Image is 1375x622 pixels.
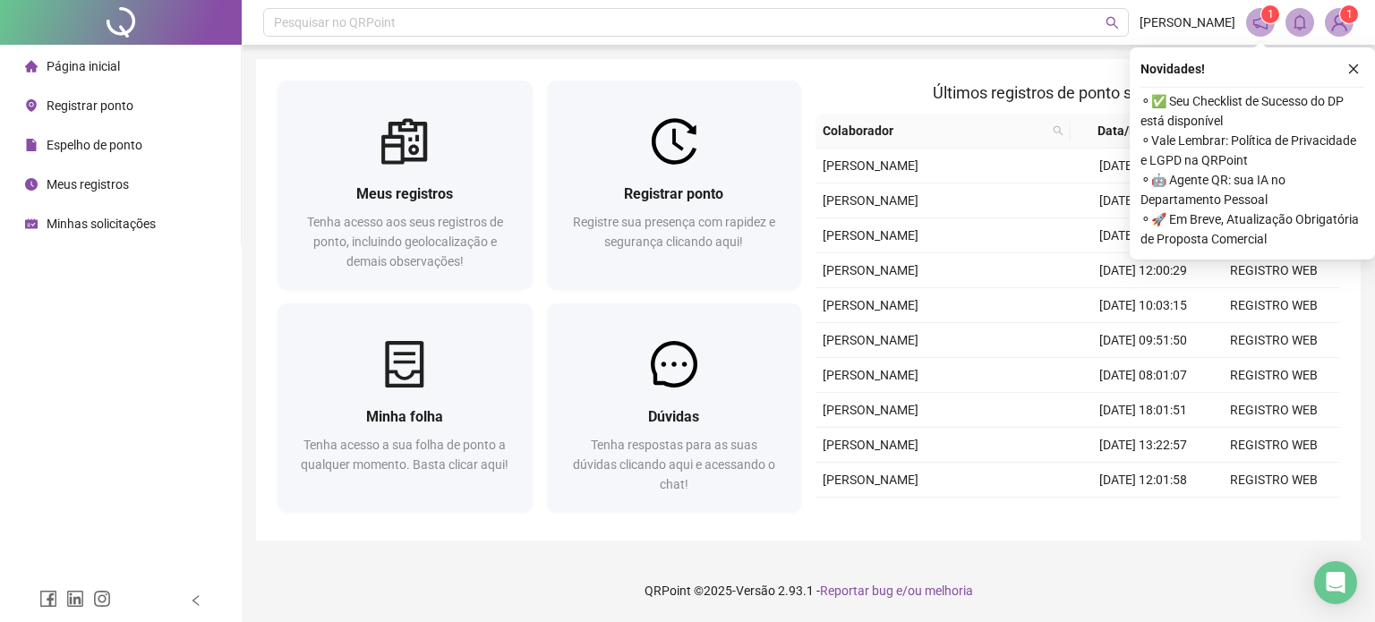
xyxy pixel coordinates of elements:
td: [DATE] 18:03:12 [1078,149,1208,183]
span: Dúvidas [648,408,699,425]
td: REGISTRO WEB [1208,288,1339,323]
td: REGISTRO WEB [1208,358,1339,393]
span: [PERSON_NAME] [823,263,918,277]
a: Minha folhaTenha acesso a sua folha de ponto a qualquer momento. Basta clicar aqui! [278,303,533,512]
span: Colaborador [823,121,1046,141]
span: Novidades ! [1140,59,1205,79]
span: ⚬ Vale Lembrar: Política de Privacidade e LGPD na QRPoint [1140,131,1364,170]
td: [DATE] 09:51:50 [1078,323,1208,358]
span: bell [1292,14,1308,30]
td: REGISTRO WEB [1208,463,1339,498]
td: REGISTRO WEB [1208,498,1339,533]
span: Meus registros [47,177,129,192]
span: Tenha acesso a sua folha de ponto a qualquer momento. Basta clicar aqui! [301,438,508,472]
span: Registrar ponto [624,185,723,202]
td: [DATE] 18:01:51 [1078,393,1208,428]
span: search [1049,117,1067,144]
span: ⚬ 🚀 Em Breve, Atualização Obrigatória de Proposta Comercial [1140,209,1364,249]
td: [DATE] 12:00:29 [1078,253,1208,288]
span: [PERSON_NAME] [823,473,918,487]
td: REGISTRO WEB [1208,253,1339,288]
span: 1 [1268,8,1274,21]
span: facebook [39,590,57,608]
span: close [1347,63,1360,75]
span: [PERSON_NAME] [823,438,918,452]
span: [PERSON_NAME] [1140,13,1235,32]
td: [DATE] 13:30:20 [1078,218,1208,253]
span: [PERSON_NAME] [823,158,918,173]
span: Meus registros [356,185,453,202]
span: clock-circle [25,178,38,191]
a: DúvidasTenha respostas para as suas dúvidas clicando aqui e acessando o chat! [547,303,802,512]
span: Data/Hora [1078,121,1176,141]
td: REGISTRO WEB [1208,393,1339,428]
span: Registrar ponto [47,98,133,113]
span: Reportar bug e/ou melhoria [820,584,973,598]
span: Tenha acesso aos seus registros de ponto, incluindo geolocalização e demais observações! [307,215,503,268]
sup: 1 [1261,5,1279,23]
td: [DATE] 16:36:15 [1078,183,1208,218]
span: Minha folha [366,408,443,425]
span: Versão [736,584,775,598]
span: environment [25,99,38,112]
span: instagram [93,590,111,608]
span: search [1106,16,1119,30]
a: Registrar pontoRegistre sua presença com rapidez e segurança clicando aqui! [547,81,802,289]
span: file [25,139,38,151]
span: 1 [1346,8,1353,21]
th: Data/Hora [1071,114,1198,149]
td: [DATE] 07:56:02 [1078,498,1208,533]
td: [DATE] 10:03:15 [1078,288,1208,323]
span: notification [1252,14,1268,30]
div: Open Intercom Messenger [1314,561,1357,604]
td: [DATE] 08:01:07 [1078,358,1208,393]
td: REGISTRO WEB [1208,323,1339,358]
span: Página inicial [47,59,120,73]
td: [DATE] 13:22:57 [1078,428,1208,463]
span: linkedin [66,590,84,608]
span: [PERSON_NAME] [823,333,918,347]
td: [DATE] 12:01:58 [1078,463,1208,498]
span: Minhas solicitações [47,217,156,231]
span: home [25,60,38,72]
td: REGISTRO WEB [1208,428,1339,463]
span: ⚬ 🤖 Agente QR: sua IA no Departamento Pessoal [1140,170,1364,209]
span: Últimos registros de ponto sincronizados [933,83,1222,102]
span: search [1053,125,1063,136]
span: [PERSON_NAME] [823,403,918,417]
span: [PERSON_NAME] [823,193,918,208]
span: [PERSON_NAME] [823,368,918,382]
span: Espelho de ponto [47,138,142,152]
span: ⚬ ✅ Seu Checklist de Sucesso do DP está disponível [1140,91,1364,131]
a: Meus registrosTenha acesso aos seus registros de ponto, incluindo geolocalização e demais observa... [278,81,533,289]
footer: QRPoint © 2025 - 2.93.1 - [242,559,1375,622]
span: schedule [25,217,38,230]
span: Registre sua presença com rapidez e segurança clicando aqui! [573,215,775,249]
span: Tenha respostas para as suas dúvidas clicando aqui e acessando o chat! [573,438,775,491]
span: [PERSON_NAME] [823,228,918,243]
span: left [190,594,202,607]
img: 89348 [1326,9,1353,36]
span: [PERSON_NAME] [823,298,918,312]
sup: Atualize o seu contato no menu Meus Dados [1340,5,1358,23]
